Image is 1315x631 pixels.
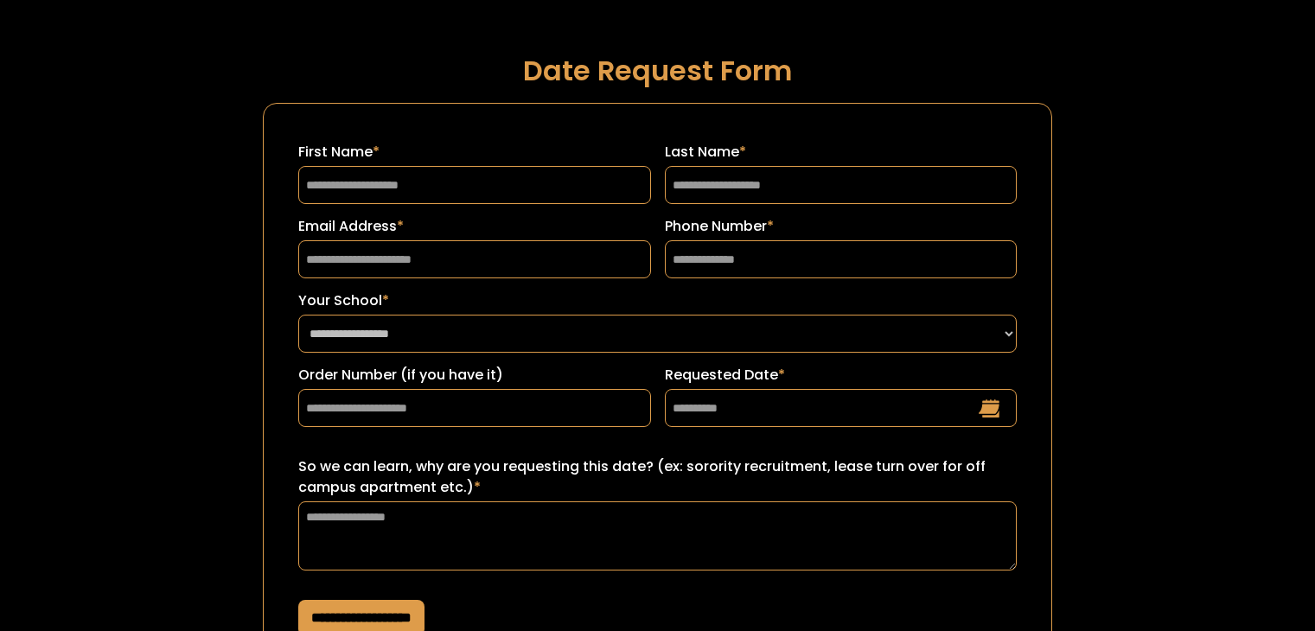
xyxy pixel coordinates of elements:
[298,365,650,386] label: Order Number (if you have it)
[298,456,1017,498] label: So we can learn, why are you requesting this date? (ex: sorority recruitment, lease turn over for...
[298,290,1017,311] label: Your School
[665,142,1017,163] label: Last Name
[298,216,650,237] label: Email Address
[665,365,1017,386] label: Requested Date
[298,142,650,163] label: First Name
[263,55,1052,86] h1: Date Request Form
[665,216,1017,237] label: Phone Number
